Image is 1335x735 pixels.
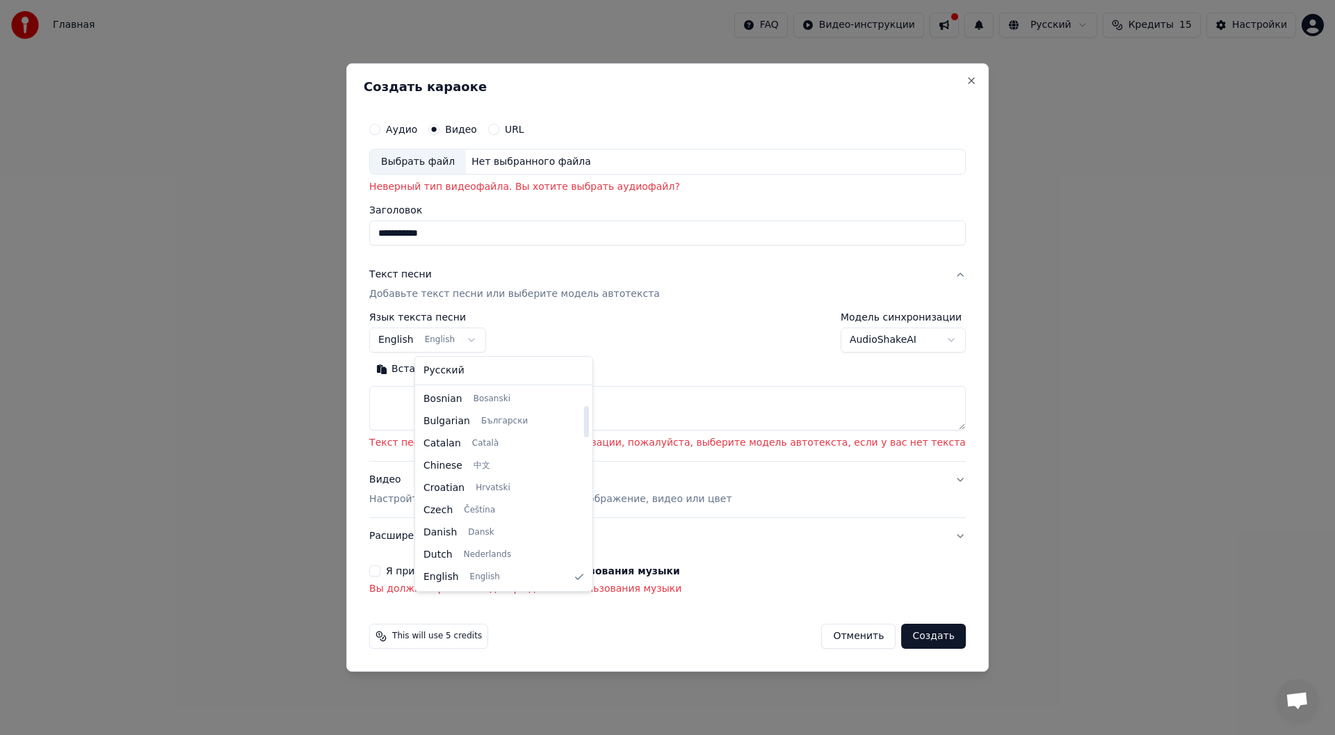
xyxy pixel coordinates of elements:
span: Danish [423,526,457,540]
span: Czech [423,503,453,517]
span: Čeština [464,505,495,516]
span: Български [481,416,528,427]
span: Русский [423,364,464,378]
span: Dansk [468,527,494,538]
span: Dutch [423,548,453,562]
span: 中文 [474,460,490,471]
span: Nederlands [464,549,511,560]
span: Bosanski [474,394,510,405]
span: Croatian [423,481,464,495]
span: Hrvatski [476,483,510,494]
span: Català [472,438,499,449]
span: Chinese [423,459,462,473]
span: Bulgarian [423,414,470,428]
span: English [423,570,459,584]
span: Bosnian [423,392,462,406]
span: Catalan [423,437,461,451]
span: English [470,572,500,583]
